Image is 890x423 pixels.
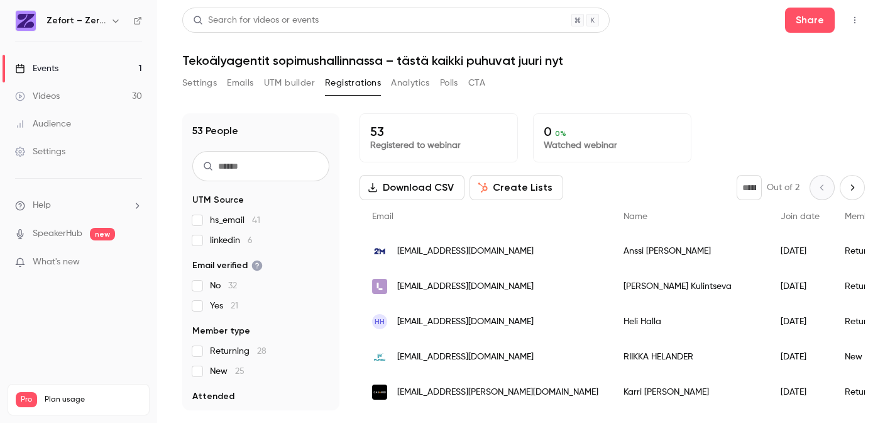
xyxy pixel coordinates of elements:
[182,73,217,93] button: Settings
[192,325,250,337] span: Member type
[257,347,266,356] span: 28
[228,281,237,290] span: 32
[611,375,768,410] div: Karri [PERSON_NAME]
[192,390,234,403] span: Attended
[781,212,820,221] span: Join date
[470,175,563,200] button: Create Lists
[192,194,244,206] span: UTM Source
[768,339,832,375] div: [DATE]
[227,73,253,93] button: Emails
[397,315,534,329] span: [EMAIL_ADDRESS][DOMAIN_NAME]
[611,234,768,269] div: Anssi [PERSON_NAME]
[391,73,430,93] button: Analytics
[210,279,237,292] span: No
[768,269,832,304] div: [DATE]
[397,280,534,293] span: [EMAIL_ADDRESS][DOMAIN_NAME]
[210,345,266,358] span: Returning
[248,236,253,245] span: 6
[372,279,387,294] img: loihde.com
[231,302,238,310] span: 21
[15,62,58,75] div: Events
[544,139,681,152] p: Watched webinar
[397,245,534,258] span: [EMAIL_ADDRESS][DOMAIN_NAME]
[370,139,507,152] p: Registered to webinar
[182,53,865,68] h1: Tekoälyagentit sopimushallinnassa – tästä kaikki puhuvat juuri nyt
[840,175,865,200] button: Next page
[544,124,681,139] p: 0
[611,304,768,339] div: Heli Halla
[193,14,319,27] div: Search for videos or events
[440,73,458,93] button: Polls
[210,234,253,247] span: linkedin
[33,227,82,240] a: SpeakerHub
[767,181,799,194] p: Out of 2
[15,199,142,212] li: help-dropdown-opener
[90,228,115,240] span: new
[611,339,768,375] div: RIIKKA HELANDER
[375,316,385,327] span: HH
[15,90,60,103] div: Videos
[235,367,244,376] span: 25
[768,375,832,410] div: [DATE]
[768,304,832,339] div: [DATE]
[210,365,244,378] span: New
[468,73,485,93] button: CTA
[325,73,381,93] button: Registrations
[555,129,566,138] span: 0 %
[33,199,51,212] span: Help
[16,392,37,407] span: Pro
[397,351,534,364] span: [EMAIL_ADDRESS][DOMAIN_NAME]
[768,234,832,269] div: [DATE]
[15,145,65,158] div: Settings
[252,216,260,225] span: 41
[397,386,598,399] span: [EMAIL_ADDRESS][PERSON_NAME][DOMAIN_NAME]
[45,395,141,405] span: Plan usage
[47,14,106,27] h6: Zefort – Zero-Effort Contract Management
[785,8,835,33] button: Share
[372,385,387,400] img: casambi.com
[372,244,387,259] img: 2m-it.fi
[372,212,393,221] span: Email
[210,214,260,227] span: hs_email
[360,175,464,200] button: Download CSV
[370,124,507,139] p: 53
[192,123,238,138] h1: 53 People
[15,118,71,130] div: Audience
[33,256,80,269] span: What's new
[127,257,142,268] iframe: Noticeable Trigger
[264,73,315,93] button: UTM builder
[192,259,263,272] span: Email verified
[372,349,387,364] img: purso.fi
[611,269,768,304] div: [PERSON_NAME] Kulintseva
[624,212,647,221] span: Name
[210,300,238,312] span: Yes
[16,11,36,31] img: Zefort – Zero-Effort Contract Management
